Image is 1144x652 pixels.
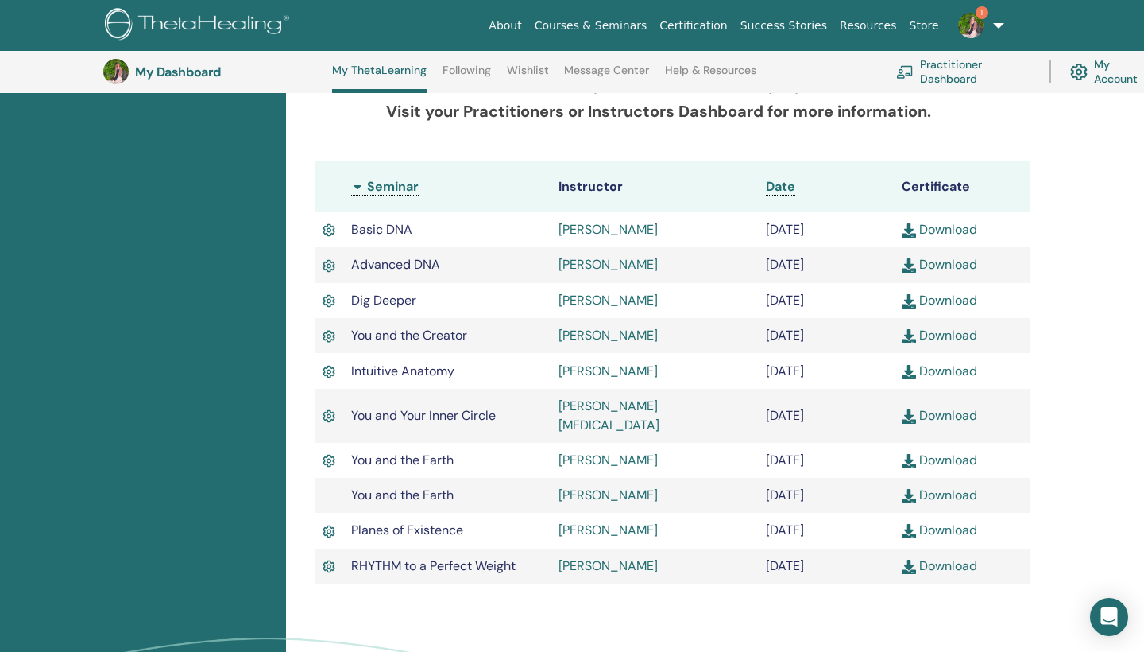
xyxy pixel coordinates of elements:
td: [DATE] [758,549,894,584]
a: Download [902,407,977,424]
a: Date [766,178,795,196]
img: download.svg [902,329,916,343]
a: About [482,11,528,41]
span: Intuitive Anatomy [351,363,454,379]
img: download.svg [902,294,916,309]
a: Download [902,256,977,273]
th: Certificate [894,161,1030,212]
a: Help & Resources [665,64,756,89]
a: Store [903,11,945,41]
a: Practitioner Dashboard [896,54,1030,89]
a: [PERSON_NAME] [558,221,658,238]
img: download.svg [902,409,916,424]
a: [PERSON_NAME] [558,452,658,468]
span: Dig Deeper [351,292,416,309]
div: Open Intercom Messenger [1090,598,1128,636]
a: Download [902,363,977,379]
span: Advanced DNA [351,256,440,273]
img: Active Certificate [323,407,335,425]
img: download.svg [902,524,916,538]
b: Visit your Practitioners or Instructors Dashboard for more information. [386,101,931,122]
img: download.svg [902,258,916,273]
a: [PERSON_NAME] [558,292,658,309]
td: [DATE] [758,353,894,388]
span: You and the Earth [351,452,454,468]
a: Download [902,522,977,538]
a: Resources [833,11,903,41]
a: [PERSON_NAME] [558,557,658,574]
a: [PERSON_NAME][MEDICAL_DATA] [558,398,659,433]
img: default.jpg [103,59,129,84]
span: Basic DNA [351,221,412,238]
a: [PERSON_NAME] [558,522,658,538]
img: Active Certificate [323,292,335,310]
img: download.svg [902,560,916,574]
span: You and Your Inner Circle [351,407,496,424]
a: [PERSON_NAME] [558,327,658,343]
span: You and the Creator [351,327,467,343]
img: download.svg [902,223,916,238]
a: Download [902,221,977,238]
img: default.jpg [958,13,984,38]
img: cog.svg [1070,60,1088,84]
a: My ThetaLearning [332,64,427,93]
img: download.svg [902,454,916,468]
img: Active Certificate [323,257,335,275]
a: Download [902,487,977,503]
td: [DATE] [758,389,894,443]
span: 1 [976,6,988,19]
a: [PERSON_NAME] [558,487,658,503]
img: Active Certificate [323,328,335,346]
td: [DATE] [758,212,894,247]
a: Following [443,64,491,89]
img: Active Certificate [323,522,335,541]
a: Wishlist [507,64,549,89]
img: chalkboard-teacher.svg [896,65,914,78]
span: RHYTHM to a Perfect Weight [351,557,516,574]
a: Download [902,557,977,574]
a: Download [902,327,977,343]
td: [DATE] [758,478,894,513]
td: [DATE] [758,443,894,478]
td: [DATE] [758,247,894,282]
span: Planes of Existence [351,522,463,538]
img: download.svg [902,489,916,503]
a: Download [902,452,977,468]
h3: My Dashboard [135,64,294,80]
a: Message Center [564,64,649,89]
td: [DATE] [758,283,894,318]
a: Success Stories [734,11,833,41]
th: Instructor [551,161,758,212]
a: Download [902,292,977,309]
span: You and the Earth [351,487,454,503]
a: Courses & Seminars [528,11,654,41]
img: logo.png [105,8,295,44]
a: Certification [653,11,733,41]
img: Active Certificate [323,221,335,239]
a: [PERSON_NAME] [558,363,658,379]
img: Active Certificate [323,452,335,470]
img: Active Certificate [323,557,335,576]
td: [DATE] [758,513,894,548]
td: [DATE] [758,318,894,353]
img: download.svg [902,365,916,379]
a: [PERSON_NAME] [558,256,658,273]
img: Active Certificate [323,363,335,381]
